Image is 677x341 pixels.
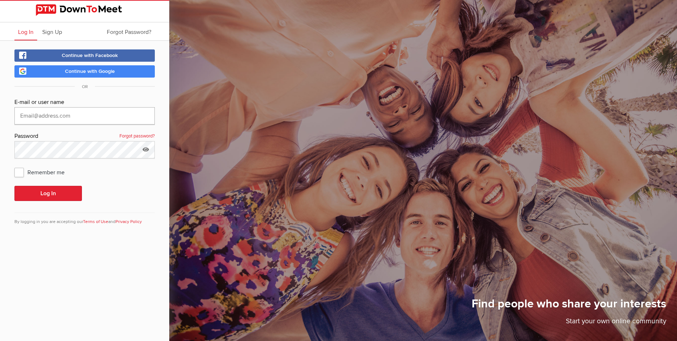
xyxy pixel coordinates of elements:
div: E-mail or user name [14,98,155,107]
a: Forgot Password? [103,22,155,40]
span: Remember me [14,166,72,179]
a: Terms of Use [83,219,108,224]
span: Log In [18,29,34,36]
a: Forgot password? [119,132,155,141]
span: OR [75,84,95,89]
a: Sign Up [39,22,66,40]
a: Privacy Policy [115,219,142,224]
span: Continue with Facebook [62,52,118,58]
p: Start your own online community [472,316,666,330]
a: Continue with Google [14,65,155,78]
span: Continue with Google [65,68,115,74]
input: Email@address.com [14,107,155,124]
span: Forgot Password? [107,29,151,36]
h1: Find people who share your interests [472,297,666,316]
div: By logging in you are accepting our and [14,213,155,225]
button: Log In [14,186,82,201]
div: Password [14,132,155,141]
a: Continue with Facebook [14,49,155,62]
img: DownToMeet [36,4,134,16]
a: Log In [14,22,37,40]
span: Sign Up [42,29,62,36]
